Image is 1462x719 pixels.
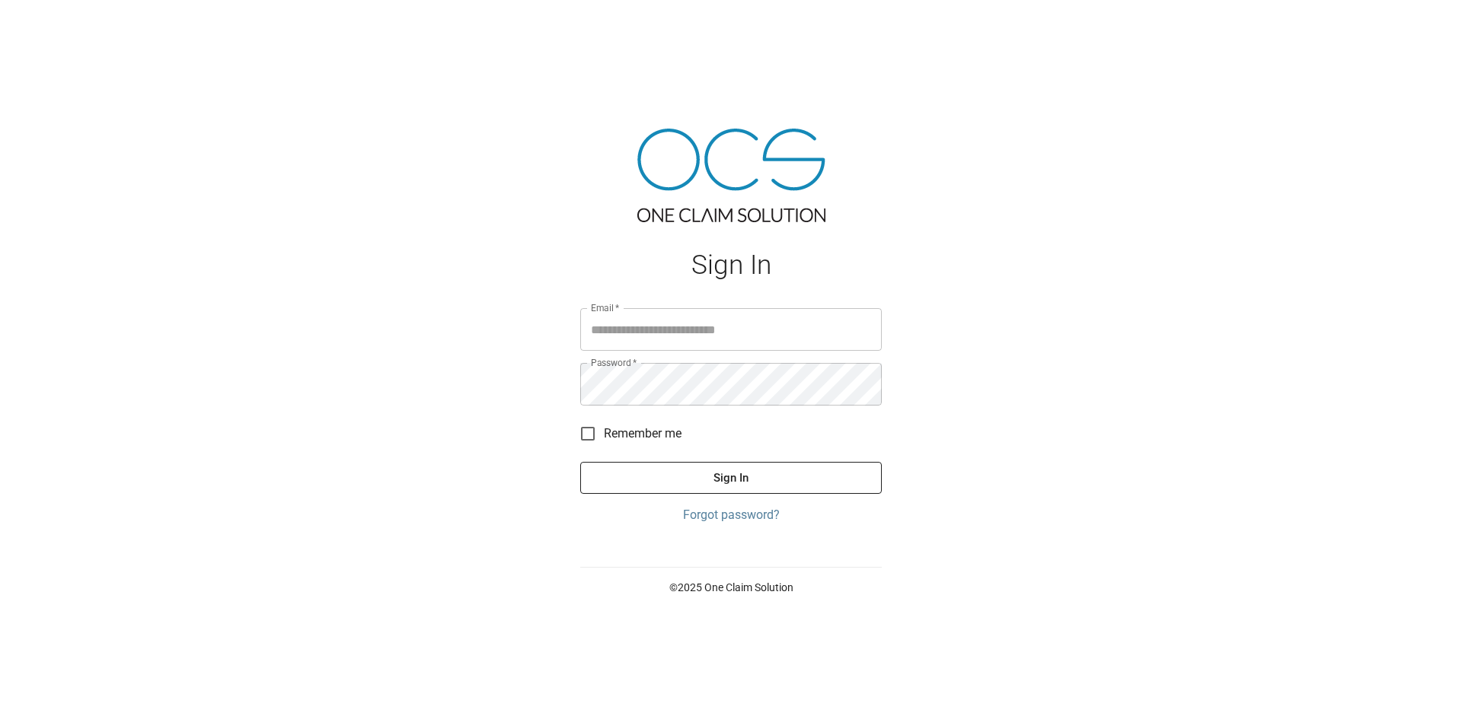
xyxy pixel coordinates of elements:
label: Email [591,301,620,314]
img: ocs-logo-tra.png [637,129,825,222]
img: ocs-logo-white-transparent.png [18,9,79,40]
a: Forgot password? [580,506,882,524]
label: Password [591,356,637,369]
span: Remember me [604,425,682,443]
p: © 2025 One Claim Solution [580,580,882,595]
button: Sign In [580,462,882,494]
h1: Sign In [580,250,882,281]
